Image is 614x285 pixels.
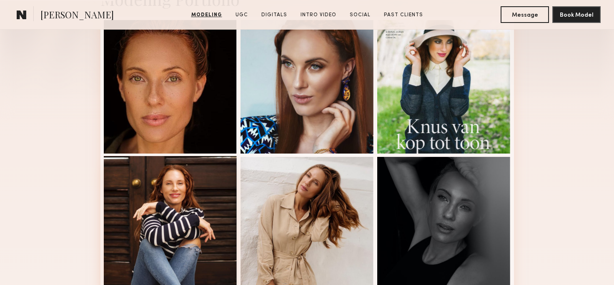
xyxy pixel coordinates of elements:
[501,6,549,23] button: Message
[381,11,426,19] a: Past Clients
[297,11,340,19] a: Intro Video
[346,11,374,19] a: Social
[258,11,291,19] a: Digitals
[232,11,251,19] a: UGC
[188,11,226,19] a: Modeling
[40,8,114,23] span: [PERSON_NAME]
[552,11,601,18] a: Book Model
[552,6,601,23] button: Book Model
